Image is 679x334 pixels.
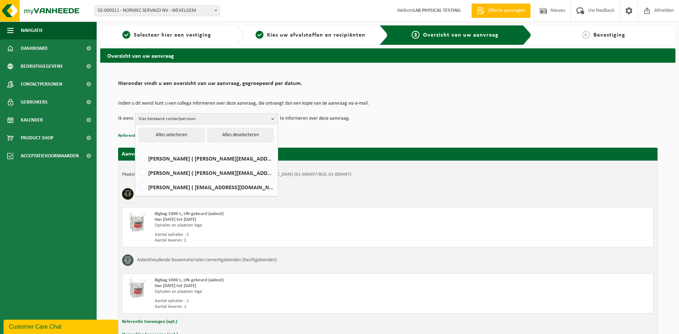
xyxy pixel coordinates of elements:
[248,31,374,39] a: 2Kies uw afvalstoffen en recipiënten
[21,147,79,165] span: Acceptatievoorwaarden
[423,32,499,38] span: Overzicht van uw aanvraag
[122,172,153,177] strong: Plaatsingsadres:
[126,211,147,233] img: LP-BB-01000-PPR-21.png
[593,32,625,38] span: Bevestiging
[267,32,365,38] span: Kies uw afvalstoffen en recipiënten
[118,131,173,140] button: Referentie toevoegen (opt.)
[486,7,527,14] span: Offerte aanvragen
[118,81,658,90] h2: Hieronder vindt u een overzicht van uw aanvraag, gegroepeerd per datum.
[155,289,417,295] div: Ophalen en plaatsen lege
[138,167,274,178] label: [PERSON_NAME] ( [PERSON_NAME][EMAIL_ADDRESS][DOMAIN_NAME] )
[100,48,675,62] h2: Overzicht van uw aanvraag
[413,8,461,13] strong: LAB PHYSICAL TESTING
[21,39,48,57] span: Dashboard
[582,31,590,39] span: 4
[412,31,419,39] span: 3
[139,114,268,124] span: Kies bestaand contactpersoon
[21,75,62,93] span: Contactpersonen
[155,278,224,282] span: Bigbag 1000 L, UN-gekeurd (asbest)
[21,57,63,75] span: Bedrijfsgegevens
[207,128,273,142] button: Alles deselecteren
[155,238,417,243] div: Aantal leveren: 2
[135,113,278,124] button: Kies bestaand contactpersoon
[280,113,350,124] p: te informeren over deze aanvraag.
[137,254,277,266] h3: Asbesthoudende bouwmaterialen cementgebonden (hechtgebonden)
[155,223,417,228] div: Ophalen en plaatsen lege
[104,31,230,39] a: 1Selecteer hier een vestiging
[94,5,220,16] span: 02-009311 - NORMEC SERVACO NV - WEVELGEM
[155,304,417,310] div: Aantal leveren: 1
[155,232,417,238] div: Aantal ophalen : 2
[139,128,205,142] button: Alles selecteren
[21,129,53,147] span: Product Shop
[155,298,417,304] div: Aantal ophalen : 1
[118,113,133,124] p: Ik wens
[471,4,530,18] a: Offerte aanvragen
[21,93,48,111] span: Gebruikers
[122,31,130,39] span: 1
[155,211,224,216] span: Bigbag 1000 L, UN-gekeurd (asbest)
[134,32,211,38] span: Selecteer hier een vestiging
[4,318,120,334] iframe: chat widget
[155,283,196,288] strong: Van [DATE] tot [DATE]
[138,182,274,192] label: [PERSON_NAME] ( [EMAIL_ADDRESS][DOMAIN_NAME] )
[256,31,263,39] span: 2
[138,153,274,164] label: [PERSON_NAME] ( [PERSON_NAME][EMAIL_ADDRESS][DOMAIN_NAME] )
[155,217,196,222] strong: Van [DATE] tot [DATE]
[21,111,43,129] span: Kalender
[122,151,175,157] strong: Aanvraag voor [DATE]
[122,317,177,326] button: Referentie toevoegen (opt.)
[21,22,43,39] span: Navigatie
[95,6,219,16] span: 02-009311 - NORMEC SERVACO NV - WEVELGEM
[118,101,658,106] p: Indien u dit wenst kunt u een collega informeren over deze aanvraag, die ontvangt dan een kopie v...
[126,277,147,299] img: LP-BB-01000-PPR-21.png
